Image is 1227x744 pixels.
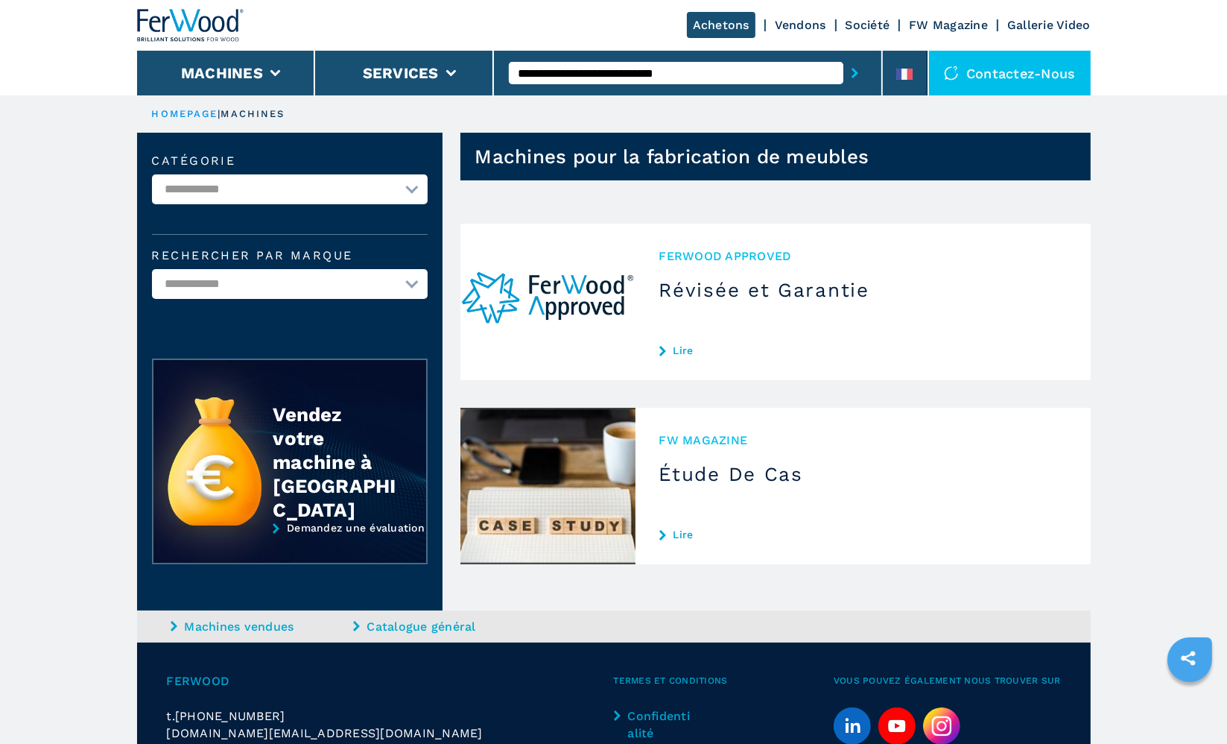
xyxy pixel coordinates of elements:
[1164,677,1216,733] iframe: Chat
[460,224,635,380] img: Révisée et Garantie
[152,250,428,262] label: Rechercher par marque
[659,529,1067,540] a: Lire
[353,618,532,635] a: Catalogue général
[363,64,439,82] button: Services
[659,344,1067,356] a: Lire
[929,51,1091,95] div: Contactez-nous
[475,145,869,168] h1: Machines pour la fabrication de meubles
[659,432,1067,449] span: FW MAGAZINE
[1170,640,1207,677] a: sharethis
[221,107,285,121] p: machines
[659,462,1067,486] h3: Étude De Cas
[909,18,988,32] a: FW Magazine
[843,56,866,90] button: submit-button
[614,707,696,742] a: Confidentialité
[152,108,218,119] a: HOMEPAGE
[460,408,635,564] img: Étude De Cas
[175,707,285,725] span: [PHONE_NUMBER]
[273,403,396,522] div: Vendez votre machine à [GEOGRAPHIC_DATA]
[659,278,1067,302] h3: Révisée et Garantie
[152,155,428,167] label: catégorie
[167,672,614,690] span: Ferwood
[181,64,263,82] button: Machines
[944,66,959,81] img: Contactez-nous
[137,9,244,42] img: Ferwood
[775,18,826,32] a: Vendons
[659,248,1067,265] span: Ferwood Approved
[1007,18,1091,32] a: Gallerie Video
[218,108,221,119] span: |
[614,672,834,690] span: Termes et conditions
[687,12,755,38] a: Achetons
[152,522,428,576] a: Demandez une évaluation
[846,18,890,32] a: Société
[167,725,483,742] span: [DOMAIN_NAME][EMAIL_ADDRESS][DOMAIN_NAME]
[167,707,614,725] div: t.
[171,618,349,635] a: Machines vendues
[834,672,1061,690] span: Vous pouvez également nous trouver sur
